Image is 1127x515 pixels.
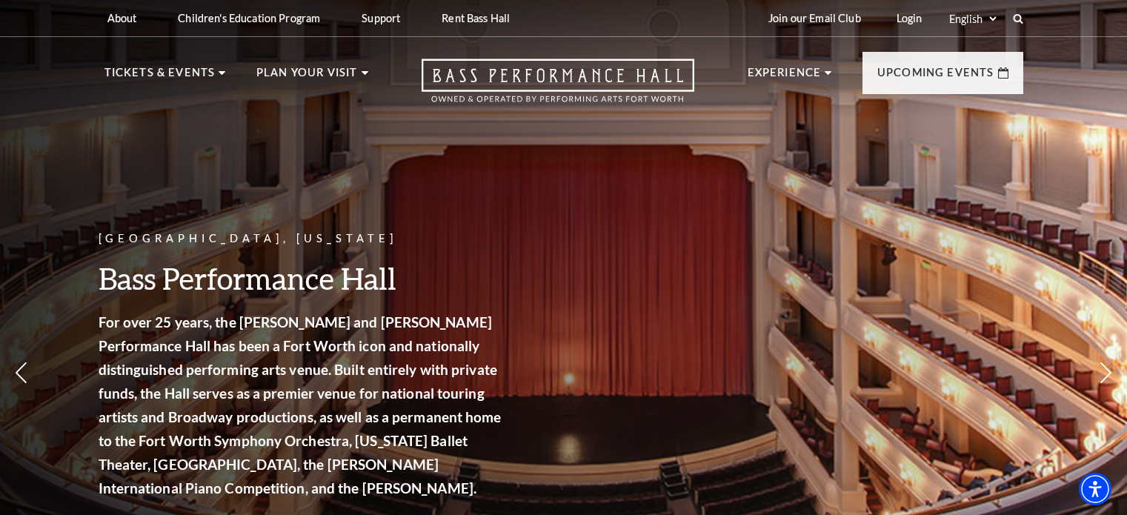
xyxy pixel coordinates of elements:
[1079,473,1111,505] div: Accessibility Menu
[256,64,358,90] p: Plan Your Visit
[99,230,506,248] p: [GEOGRAPHIC_DATA], [US_STATE]
[442,12,510,24] p: Rent Bass Hall
[178,12,320,24] p: Children's Education Program
[104,64,216,90] p: Tickets & Events
[99,259,506,297] h3: Bass Performance Hall
[99,313,502,496] strong: For over 25 years, the [PERSON_NAME] and [PERSON_NAME] Performance Hall has been a Fort Worth ico...
[748,64,822,90] p: Experience
[107,12,137,24] p: About
[946,12,999,26] select: Select:
[362,12,400,24] p: Support
[877,64,994,90] p: Upcoming Events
